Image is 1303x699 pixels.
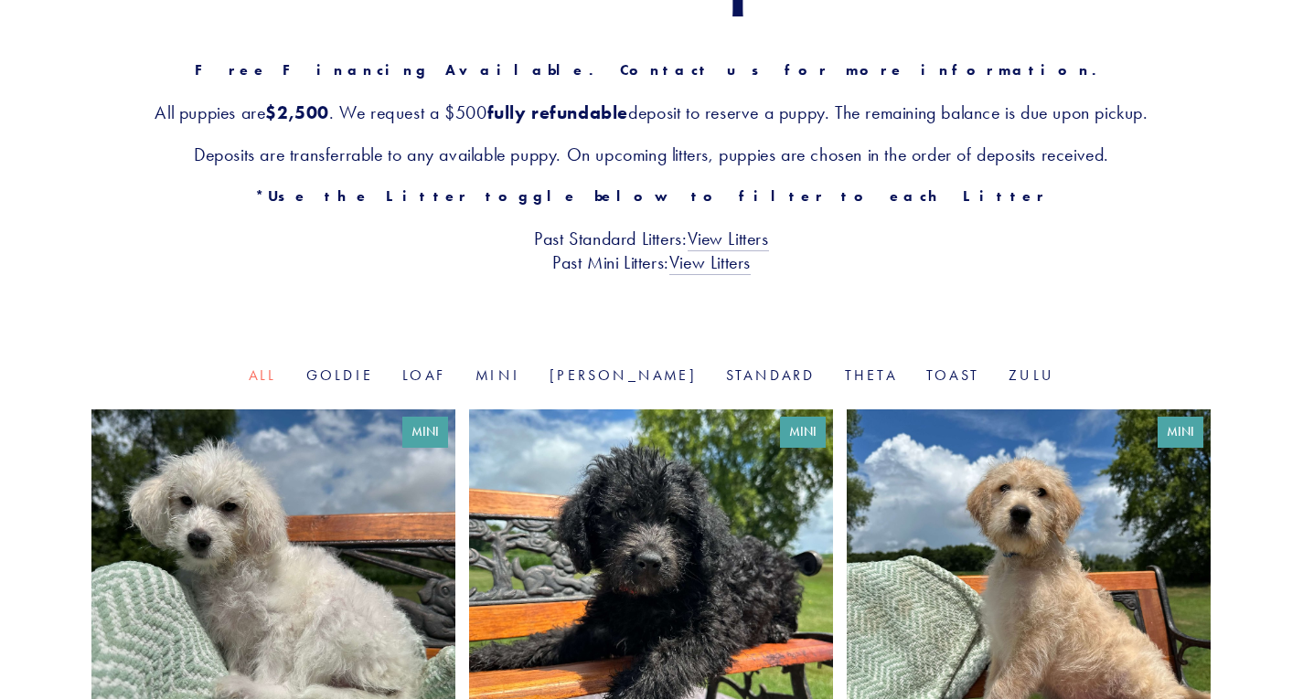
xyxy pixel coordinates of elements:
[306,366,373,384] a: Goldie
[265,101,329,123] strong: $2,500
[487,101,629,123] strong: fully refundable
[249,366,277,384] a: All
[550,366,697,384] a: [PERSON_NAME]
[688,228,769,251] a: View Litters
[91,227,1212,274] h3: Past Standard Litters: Past Mini Litters:
[91,101,1212,124] h3: All puppies are . We request a $500 deposit to reserve a puppy. The remaining balance is due upon...
[475,366,520,384] a: Mini
[1009,366,1054,384] a: Zulu
[402,366,446,384] a: Loaf
[926,366,979,384] a: Toast
[726,366,816,384] a: Standard
[195,61,1108,79] strong: Free Financing Available. Contact us for more information.
[669,251,751,275] a: View Litters
[91,143,1212,166] h3: Deposits are transferrable to any available puppy. On upcoming litters, puppies are chosen in the...
[255,187,1048,205] strong: *Use the Litter toggle below to filter to each Litter
[845,366,897,384] a: Theta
